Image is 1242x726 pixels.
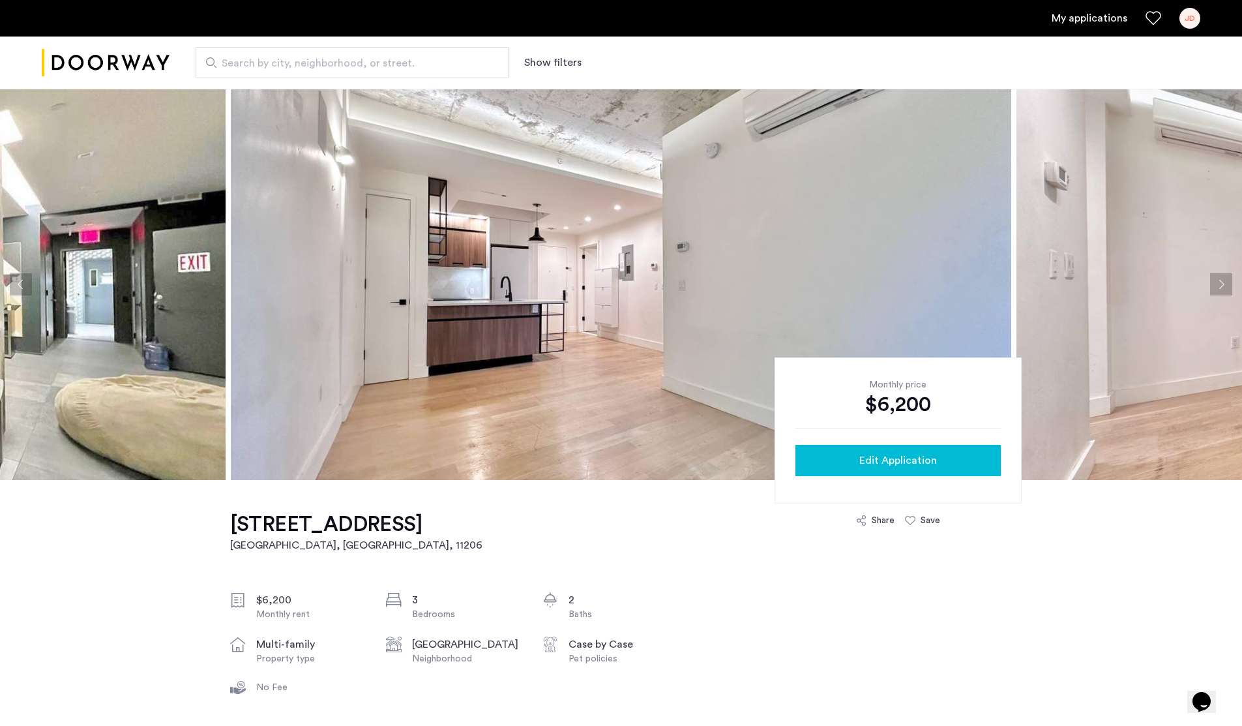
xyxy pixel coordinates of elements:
div: multi-family [256,637,366,652]
img: logo [42,38,170,87]
div: JD [1179,8,1200,29]
div: Monthly rent [256,608,366,621]
img: apartment [231,89,1011,480]
div: [GEOGRAPHIC_DATA] [412,637,522,652]
div: Share [872,514,895,527]
input: Apartment Search [196,47,509,78]
div: $6,200 [795,391,1001,417]
div: 3 [412,592,522,608]
span: Edit Application [859,453,937,468]
div: $6,200 [256,592,366,608]
div: Save [921,514,940,527]
h2: [GEOGRAPHIC_DATA], [GEOGRAPHIC_DATA] , 11206 [230,537,482,553]
a: Cazamio logo [42,38,170,87]
div: Monthly price [795,378,1001,391]
button: button [795,445,1001,476]
h1: [STREET_ADDRESS] [230,511,482,537]
div: Case by Case [569,637,678,652]
div: No Fee [256,681,366,694]
button: Next apartment [1210,273,1232,295]
div: 2 [569,592,678,608]
span: Search by city, neighborhood, or street. [222,55,472,71]
iframe: chat widget [1187,674,1229,713]
a: [STREET_ADDRESS][GEOGRAPHIC_DATA], [GEOGRAPHIC_DATA], 11206 [230,511,482,553]
div: Pet policies [569,652,678,665]
div: Neighborhood [412,652,522,665]
div: Property type [256,652,366,665]
button: Previous apartment [10,273,32,295]
div: Bedrooms [412,608,522,621]
div: Baths [569,608,678,621]
button: Show or hide filters [524,55,582,70]
a: My application [1052,10,1127,26]
a: Favorites [1146,10,1161,26]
